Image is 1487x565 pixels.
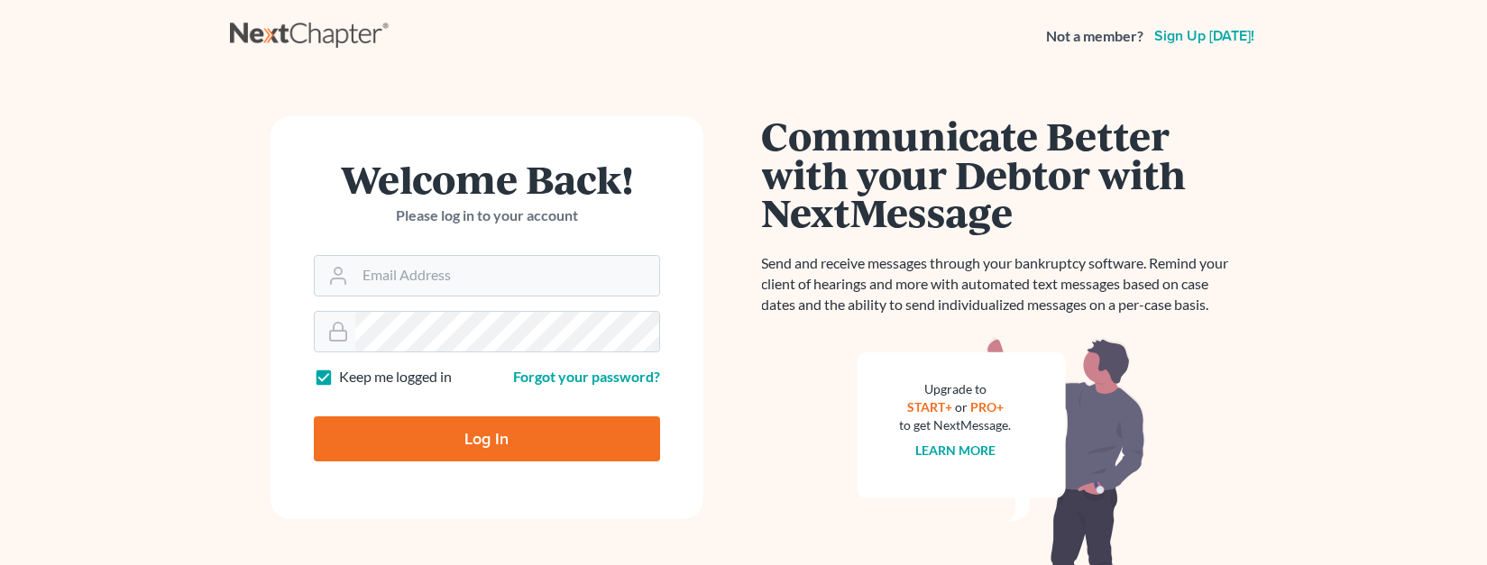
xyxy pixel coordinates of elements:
[762,253,1240,315] p: Send and receive messages through your bankruptcy software. Remind your client of hearings and mo...
[970,399,1004,415] a: PRO+
[314,416,660,461] input: Log In
[762,116,1240,232] h1: Communicate Better with your Debtor with NextMessage
[900,380,1012,398] div: Upgrade to
[314,159,660,198] h1: Welcome Back!
[907,399,952,415] a: START+
[1151,29,1258,43] a: Sign up [DATE]!
[355,256,659,296] input: Email Address
[915,442,996,458] a: Learn more
[955,399,968,415] span: or
[1046,26,1143,47] strong: Not a member?
[339,367,452,387] label: Keep me logged in
[900,416,1012,434] div: to get NextMessage.
[314,205,660,226] p: Please log in to your account
[513,368,660,385] a: Forgot your password?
